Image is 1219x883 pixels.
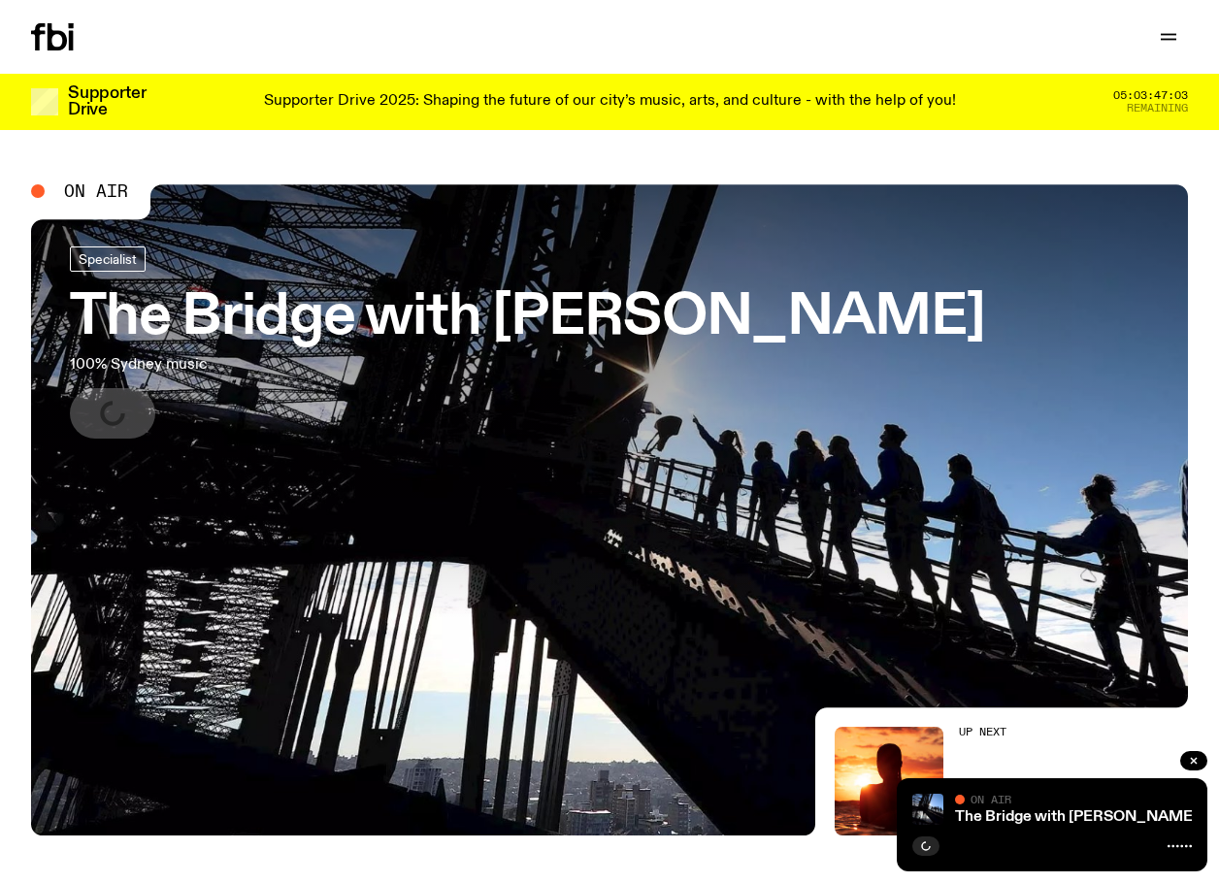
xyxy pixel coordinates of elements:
[1113,90,1188,101] span: 05:03:47:03
[31,184,1188,835] a: People climb Sydney's Harbour Bridge
[70,246,985,439] a: The Bridge with [PERSON_NAME]100% Sydney music
[68,85,146,118] h3: Supporter Drive
[70,353,567,376] p: 100% Sydney music
[835,727,943,835] img: A girl standing in the ocean as waist level, staring into the rise of the sun.
[264,93,956,111] p: Supporter Drive 2025: Shaping the future of our city’s music, arts, and culture - with the help o...
[912,794,943,825] img: People climb Sydney's Harbour Bridge
[79,251,137,266] span: Specialist
[70,246,146,272] a: Specialist
[1127,103,1188,114] span: Remaining
[955,809,1198,825] a: The Bridge with [PERSON_NAME]
[70,291,985,345] h3: The Bridge with [PERSON_NAME]
[971,793,1011,805] span: On Air
[959,727,1106,737] h2: Up Next
[64,182,128,200] span: On Air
